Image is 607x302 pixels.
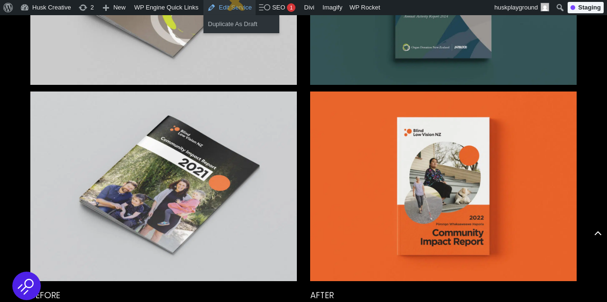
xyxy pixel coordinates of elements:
[495,4,538,11] span: huskplayground
[203,18,279,30] a: Duplicate As Draft
[287,3,295,12] div: 1
[568,2,604,13] div: Staging
[310,92,577,281] img: 45
[30,92,297,281] img: 44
